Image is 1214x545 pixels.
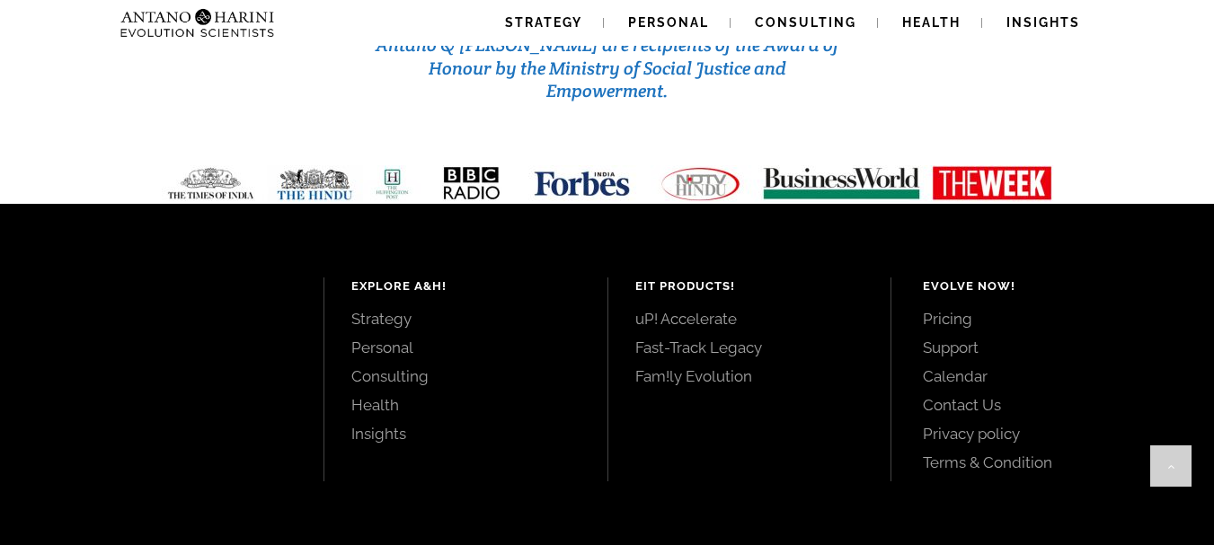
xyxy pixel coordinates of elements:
[923,395,1174,415] a: Contact Us
[351,395,580,415] a: Health
[923,424,1174,444] a: Privacy policy
[351,309,580,329] a: Strategy
[755,15,856,30] span: Consulting
[628,15,709,30] span: Personal
[351,366,580,386] a: Consulting
[1006,15,1080,30] span: Insights
[923,453,1174,472] a: Terms & Condition
[351,277,580,295] h4: Explore A&H!
[923,366,1174,386] a: Calendar
[923,338,1174,357] a: Support
[635,309,864,329] a: uP! Accelerate
[370,34,845,103] h3: Antano & [PERSON_NAME] are recipients of the Award of Honour by the Ministry of Social Justice an...
[147,165,1068,202] img: Media-Strip
[635,366,864,386] a: Fam!ly Evolution
[635,338,864,357] a: Fast-Track Legacy
[505,15,582,30] span: Strategy
[923,277,1174,295] h4: Evolve Now!
[351,338,580,357] a: Personal
[923,309,1174,329] a: Pricing
[635,277,864,295] h4: EIT Products!
[351,424,580,444] a: Insights
[902,15,961,30] span: Health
